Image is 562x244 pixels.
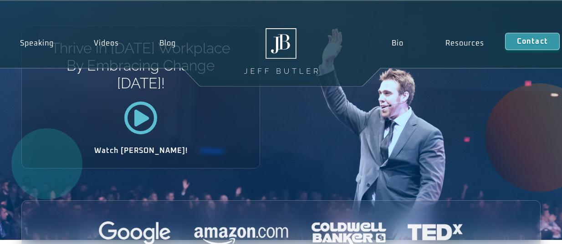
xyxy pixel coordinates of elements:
[139,33,195,54] a: Blog
[54,147,228,154] h2: Watch [PERSON_NAME]!
[424,33,505,54] a: Resources
[371,33,505,54] nav: Menu
[517,38,548,45] span: Contact
[505,33,560,50] a: Contact
[371,33,424,54] a: Bio
[74,33,139,54] a: Videos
